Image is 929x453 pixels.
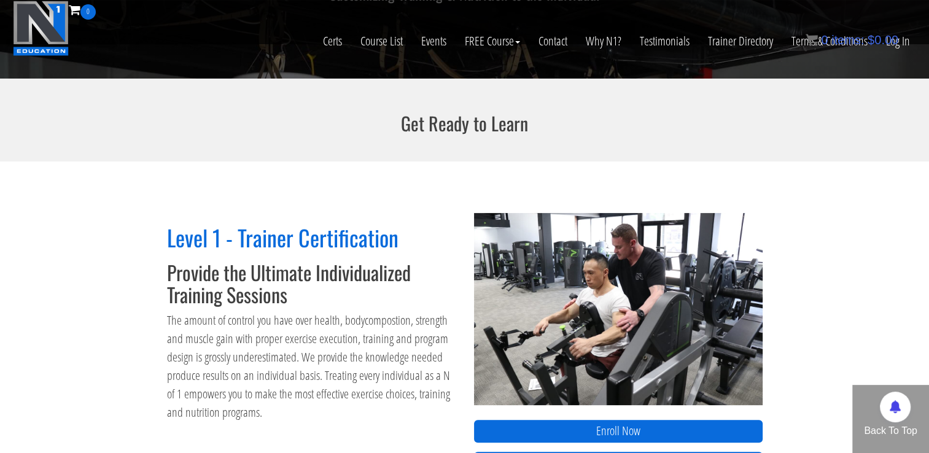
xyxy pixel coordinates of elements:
[80,4,96,20] span: 0
[474,420,763,443] a: Enroll Now
[831,33,864,47] span: items:
[877,20,919,63] a: Log In
[474,213,763,405] img: n1-trainer
[167,311,456,422] p: The amount of control you have over health, bodycompostion, strength and muscle gain with proper ...
[631,20,699,63] a: Testimonials
[219,113,710,133] h2: Get Ready to Learn
[868,33,898,47] bdi: 0.00
[821,33,828,47] span: 0
[529,20,577,63] a: Contact
[806,33,898,47] a: 0 items: $0.00
[412,20,456,63] a: Events
[167,225,456,250] h2: Level 1 - Trainer Certification
[806,34,818,46] img: icon11.png
[699,20,782,63] a: Trainer Directory
[167,261,456,304] h3: Provide the Ultimate Individualized Training Sessions
[456,20,529,63] a: FREE Course
[69,1,96,18] a: 0
[852,424,929,438] p: Back To Top
[868,33,874,47] span: $
[351,20,412,63] a: Course List
[13,1,69,56] img: n1-education
[314,20,351,63] a: Certs
[577,20,631,63] a: Why N1?
[782,20,877,63] a: Terms & Conditions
